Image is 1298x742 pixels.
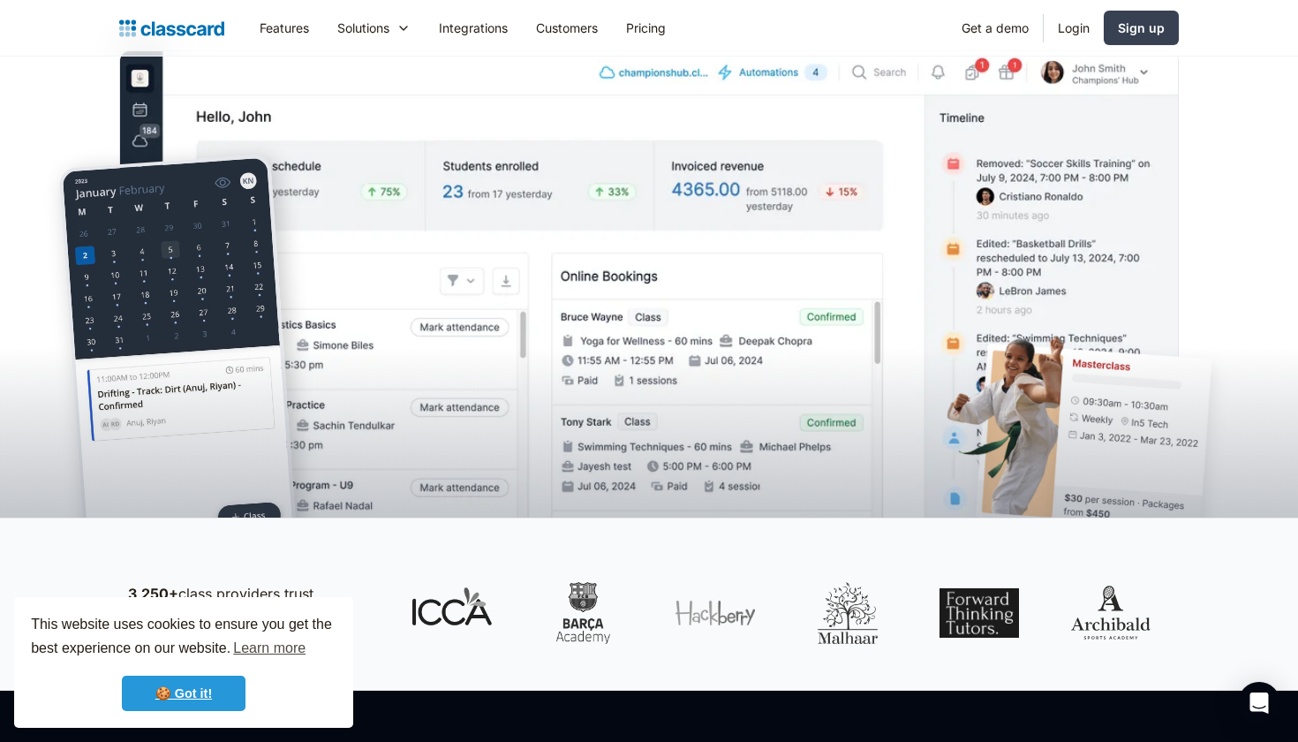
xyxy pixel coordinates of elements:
a: Customers [522,8,612,48]
span: This website uses cookies to ensure you get the best experience on our website. [31,614,336,662]
a: home [119,16,224,41]
strong: 3,250+ [128,585,178,602]
div: Solutions [337,19,389,37]
a: Login [1044,8,1104,48]
a: Pricing [612,8,680,48]
a: Integrations [425,8,522,48]
div: Sign up [1118,19,1165,37]
div: cookieconsent [14,597,353,728]
a: learn more about cookies [230,635,308,662]
a: dismiss cookie message [122,676,245,711]
div: Open Intercom Messenger [1238,682,1280,724]
p: class providers trust Classcard [128,583,375,625]
div: Solutions [323,8,425,48]
a: Features [245,8,323,48]
a: Get a demo [947,8,1043,48]
a: Sign up [1104,11,1179,45]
